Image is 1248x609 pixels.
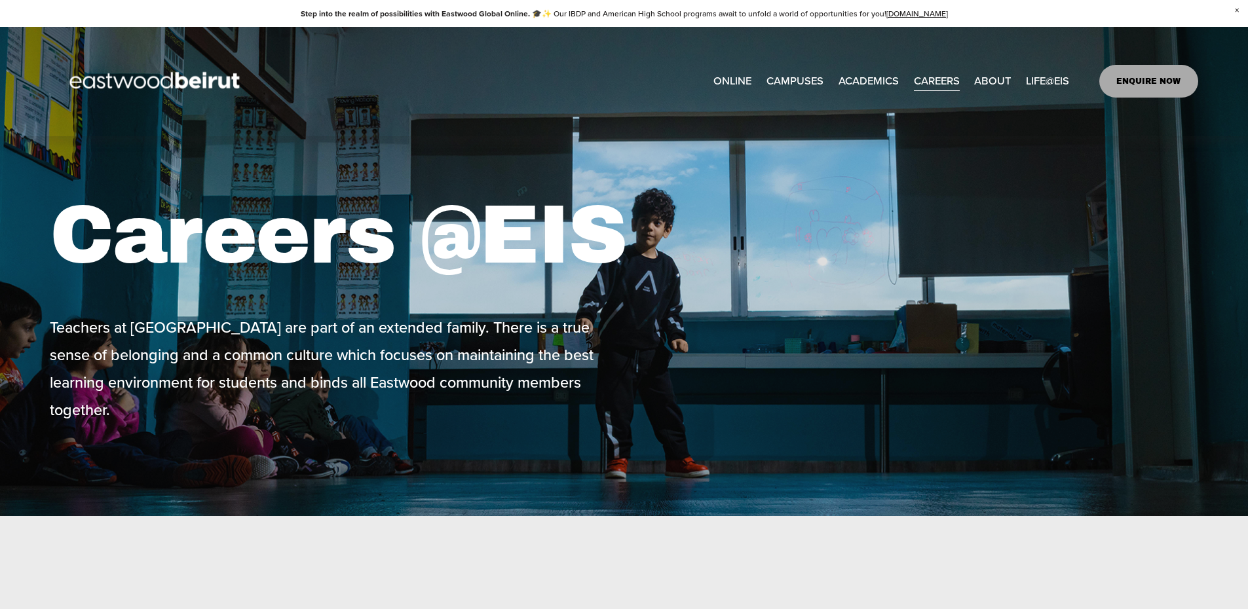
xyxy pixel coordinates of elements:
[839,71,899,91] span: ACADEMICS
[974,71,1011,91] span: ABOUT
[766,71,823,92] a: folder dropdown
[914,71,960,92] a: CAREERS
[766,71,823,91] span: CAMPUSES
[713,71,751,92] a: ONLINE
[839,71,899,92] a: folder dropdown
[886,8,948,19] a: [DOMAIN_NAME]
[974,71,1011,92] a: folder dropdown
[1026,71,1069,91] span: LIFE@EIS
[50,186,717,286] h1: Careers @EIS
[1099,65,1198,98] a: ENQUIRE NOW
[50,314,620,424] p: Teachers at [GEOGRAPHIC_DATA] are part of an extended family. There is a true sense of belonging ...
[50,48,263,115] img: EastwoodIS Global Site
[1026,71,1069,92] a: folder dropdown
